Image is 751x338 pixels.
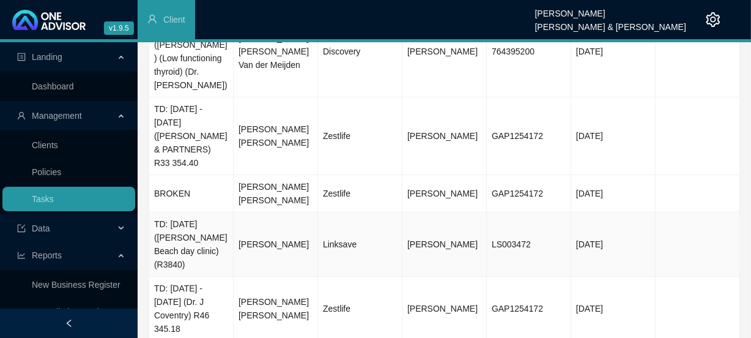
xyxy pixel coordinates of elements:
td: [PERSON_NAME] [PERSON_NAME] [234,175,318,212]
span: [PERSON_NAME] [407,239,478,249]
span: import [17,224,26,233]
td: [DATE] [571,175,656,212]
td: TD: [DATE] ([PERSON_NAME] Beach day clinic) (R3840) [149,212,234,277]
td: Chronic registration ([PERSON_NAME]) (Low functioning thyroid) (Dr. [PERSON_NAME]) [149,6,234,97]
td: 764395200 [487,6,571,97]
span: v1.9.5 [104,21,134,35]
span: [PERSON_NAME] [407,304,478,314]
td: LS003472 [487,212,571,277]
a: Policies [32,167,61,177]
span: [PERSON_NAME] [407,189,478,198]
td: Discovery [318,6,402,97]
span: user [147,14,157,24]
a: Tasks [32,194,54,204]
span: [PERSON_NAME] [407,131,478,141]
img: 2df55531c6924b55f21c4cf5d4484680-logo-light.svg [12,10,86,30]
td: GAP1254172 [487,97,571,175]
td: [PERSON_NAME] [PERSON_NAME] Van der Meijden [234,6,318,97]
a: Dashboard [32,81,74,91]
td: Linksave [318,212,402,277]
span: left [65,319,73,328]
span: Data [32,223,50,233]
span: Reports [32,250,62,260]
span: Landing [32,52,62,62]
span: line-chart [17,251,26,260]
td: [DATE] [571,97,656,175]
td: [PERSON_NAME] [PERSON_NAME] [234,97,318,175]
td: Zestlife [318,175,402,212]
span: setting [706,12,720,27]
div: [PERSON_NAME] & [PERSON_NAME] [535,17,686,30]
a: Clients [32,140,58,150]
td: TD: [DATE] - [DATE] ([PERSON_NAME] & PARTNERS) R33 354.40 [149,97,234,175]
div: [PERSON_NAME] [535,3,686,17]
td: [DATE] [571,6,656,97]
td: GAP1254172 [487,175,571,212]
a: New Business Register [32,280,120,290]
span: profile [17,53,26,61]
td: Zestlife [318,97,402,175]
td: [PERSON_NAME] [234,212,318,277]
a: Cancellation Register [32,307,113,317]
span: Management [32,111,82,121]
span: user [17,111,26,120]
span: [PERSON_NAME] [407,47,478,56]
td: [DATE] [571,212,656,277]
span: Client [163,15,185,24]
td: BROKEN [149,175,234,212]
